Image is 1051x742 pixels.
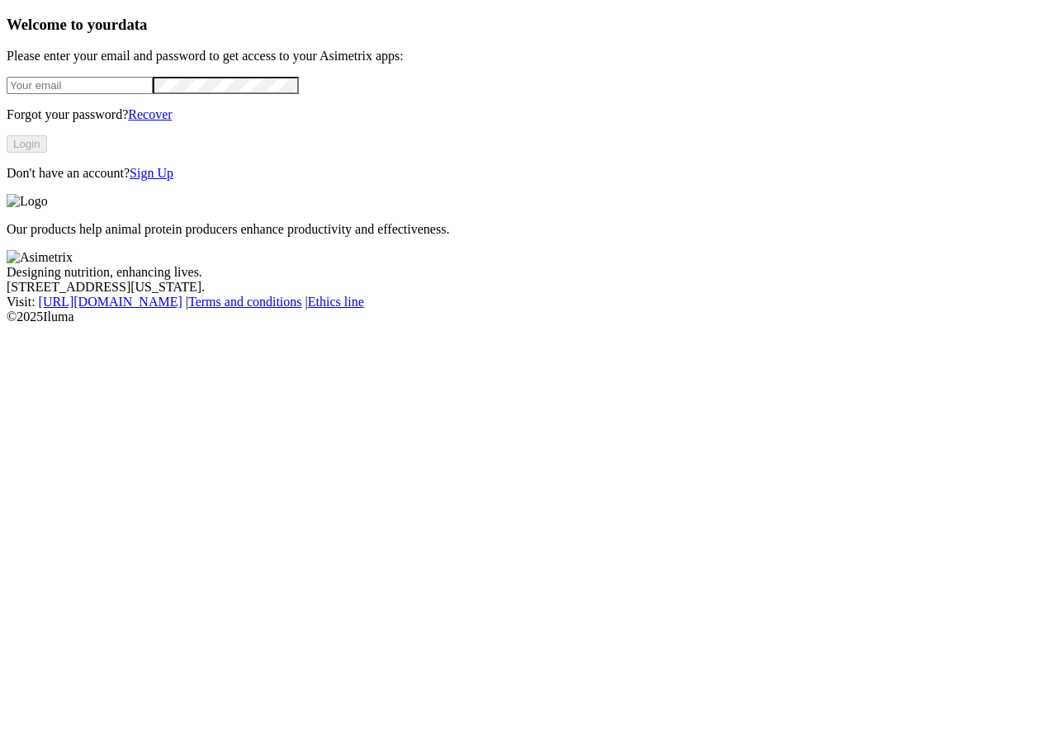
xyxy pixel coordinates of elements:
[118,16,147,33] span: data
[39,295,182,309] a: [URL][DOMAIN_NAME]
[7,49,1044,64] p: Please enter your email and password to get access to your Asimetrix apps:
[188,295,302,309] a: Terms and conditions
[7,222,1044,237] p: Our products help animal protein producers enhance productivity and effectiveness.
[7,265,1044,280] div: Designing nutrition, enhancing lives.
[128,107,172,121] a: Recover
[7,194,48,209] img: Logo
[308,295,364,309] a: Ethics line
[7,310,1044,324] div: © 2025 Iluma
[7,280,1044,295] div: [STREET_ADDRESS][US_STATE].
[130,166,173,180] a: Sign Up
[7,166,1044,181] p: Don't have an account?
[7,135,47,153] button: Login
[7,295,1044,310] div: Visit : | |
[7,250,73,265] img: Asimetrix
[7,107,1044,122] p: Forgot your password?
[7,16,1044,34] h3: Welcome to your
[7,77,153,94] input: Your email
